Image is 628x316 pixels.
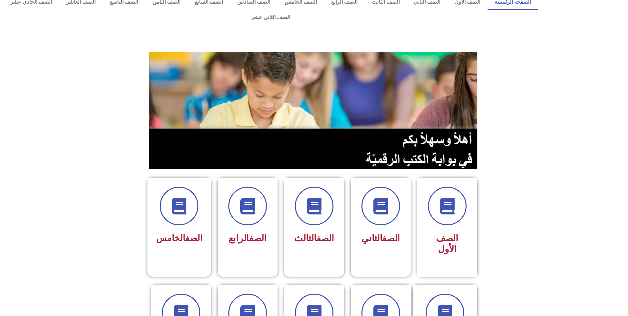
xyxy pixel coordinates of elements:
[156,233,202,243] span: الخامس
[229,233,267,244] span: الرابع
[436,233,458,254] span: الصف الأول
[316,233,334,244] a: الصف
[361,233,400,244] span: الثاني
[185,233,202,243] a: الصف
[3,10,538,25] a: الصف الثاني عشر
[249,233,267,244] a: الصف
[294,233,334,244] span: الثالث
[382,233,400,244] a: الصف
